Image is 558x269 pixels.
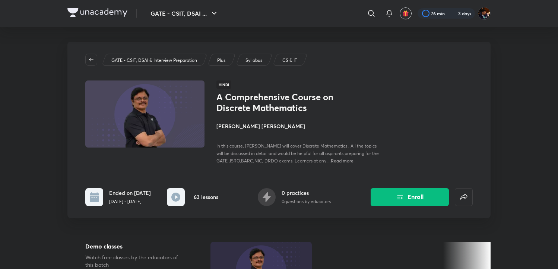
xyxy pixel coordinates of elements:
p: GATE - CSIT, DSAI & Interview Preparation [111,57,197,64]
p: Syllabus [245,57,262,64]
h5: Demo classes [85,242,187,251]
p: Plus [217,57,225,64]
span: Read more [331,158,353,164]
h1: A Comprehensive Course on Discrete Mathematics [216,92,338,113]
button: false [455,188,473,206]
h6: Ended on [DATE] [109,189,151,197]
span: Hindi [216,80,231,89]
img: Company Logo [67,8,127,17]
h4: [PERSON_NAME] [PERSON_NAME] [216,122,383,130]
span: In this course, [PERSON_NAME] will cover Discrete Mathematics . All the topics will be discussed ... [216,143,379,164]
img: Thumbnail [84,80,206,148]
p: 0 questions by educators [282,198,331,205]
p: CS & IT [282,57,297,64]
img: Asmeet Gupta [478,7,491,20]
h6: 63 lessons [194,193,218,201]
img: streak [449,10,457,17]
button: Enroll [371,188,449,206]
a: Syllabus [244,57,264,64]
h6: 0 practices [282,189,331,197]
a: CS & IT [281,57,299,64]
p: Watch free classes by the educators of this batch [85,254,187,269]
button: avatar [400,7,412,19]
a: Company Logo [67,8,127,19]
img: avatar [402,10,409,17]
button: GATE - CSIT, DSAI ... [146,6,223,21]
a: Plus [216,57,227,64]
p: [DATE] - [DATE] [109,198,151,205]
a: GATE - CSIT, DSAI & Interview Preparation [110,57,199,64]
